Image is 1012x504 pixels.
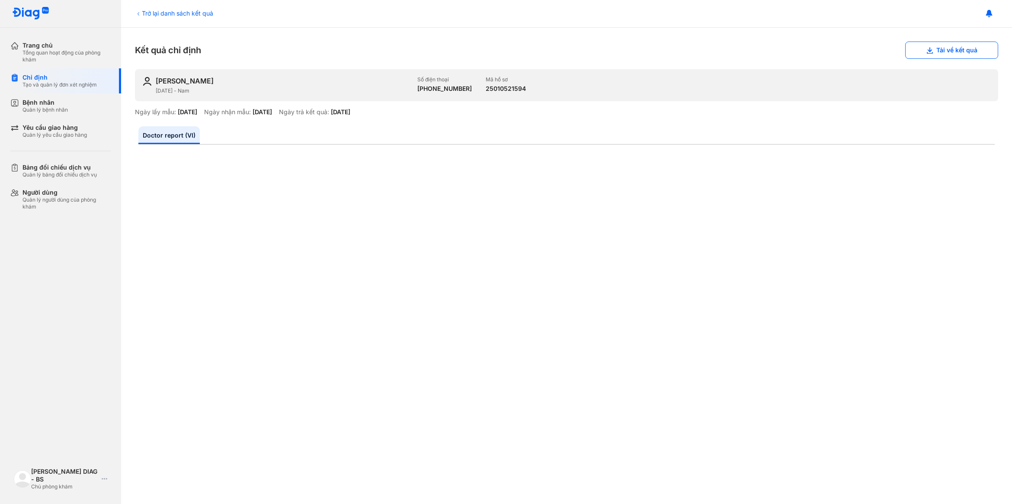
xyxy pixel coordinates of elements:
div: Quản lý bệnh nhân [22,106,68,113]
div: [DATE] [253,108,272,116]
div: Quản lý yêu cầu giao hàng [22,132,87,138]
div: Trở lại danh sách kết quả [135,9,213,18]
img: user-icon [142,76,152,87]
div: 25010521594 [486,85,526,93]
div: [PERSON_NAME] [156,76,214,86]
img: logo [12,7,49,20]
a: Doctor report (VI) [138,126,200,144]
div: Số điện thoại [417,76,472,83]
div: Người dùng [22,189,111,196]
div: Ngày lấy mẫu: [135,108,176,116]
div: Bệnh nhân [22,99,68,106]
div: Trang chủ [22,42,111,49]
div: [DATE] [331,108,350,116]
div: Quản lý người dùng của phòng khám [22,196,111,210]
div: [PERSON_NAME] DIAG - BS [31,468,98,483]
div: [DATE] - Nam [156,87,410,94]
div: Tạo và quản lý đơn xét nghiệm [22,81,97,88]
div: [DATE] [178,108,197,116]
div: Chỉ định [22,74,97,81]
div: Kết quả chỉ định [135,42,998,59]
div: Mã hồ sơ [486,76,526,83]
div: Ngày nhận mẫu: [204,108,251,116]
img: logo [14,470,31,488]
div: Tổng quan hoạt động của phòng khám [22,49,111,63]
div: Yêu cầu giao hàng [22,124,87,132]
button: Tải về kết quả [905,42,998,59]
div: [PHONE_NUMBER] [417,85,472,93]
div: Quản lý bảng đối chiếu dịch vụ [22,171,97,178]
div: Chủ phòng khám [31,483,98,490]
div: Ngày trả kết quả: [279,108,329,116]
div: Bảng đối chiếu dịch vụ [22,164,97,171]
